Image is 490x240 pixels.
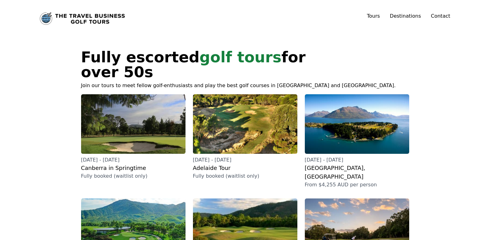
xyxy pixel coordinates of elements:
[305,156,409,164] p: [DATE] - [DATE]
[81,82,409,89] p: Join our tours to meet fellow golf-enthusiasts and play the best golf courses in [GEOGRAPHIC_DATA...
[199,48,282,66] span: golf tours
[305,164,409,181] h2: [GEOGRAPHIC_DATA], [GEOGRAPHIC_DATA]
[305,181,409,189] p: From $4,255 AUD per person
[193,94,297,180] a: [DATE] - [DATE]Adelaide TourFully booked (waitlist only)
[193,172,297,180] p: Fully booked (waitlist only)
[81,156,185,164] p: [DATE] - [DATE]
[193,164,297,172] h2: Adelaide Tour
[390,13,421,19] a: Destinations
[81,50,359,79] h1: Fully escorted for over 50s
[81,94,185,180] a: [DATE] - [DATE]Canberra in SpringtimeFully booked (waitlist only)
[81,172,185,180] p: Fully booked (waitlist only)
[431,12,450,20] a: Contact
[193,156,297,164] p: [DATE] - [DATE]
[305,94,409,189] a: [DATE] - [DATE][GEOGRAPHIC_DATA], [GEOGRAPHIC_DATA]From $4,255 AUD per person
[40,12,125,25] img: The Travel Business Golf Tours logo
[40,12,125,25] a: Link to home page
[367,13,380,19] a: Tours
[81,164,185,172] h2: Canberra in Springtime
